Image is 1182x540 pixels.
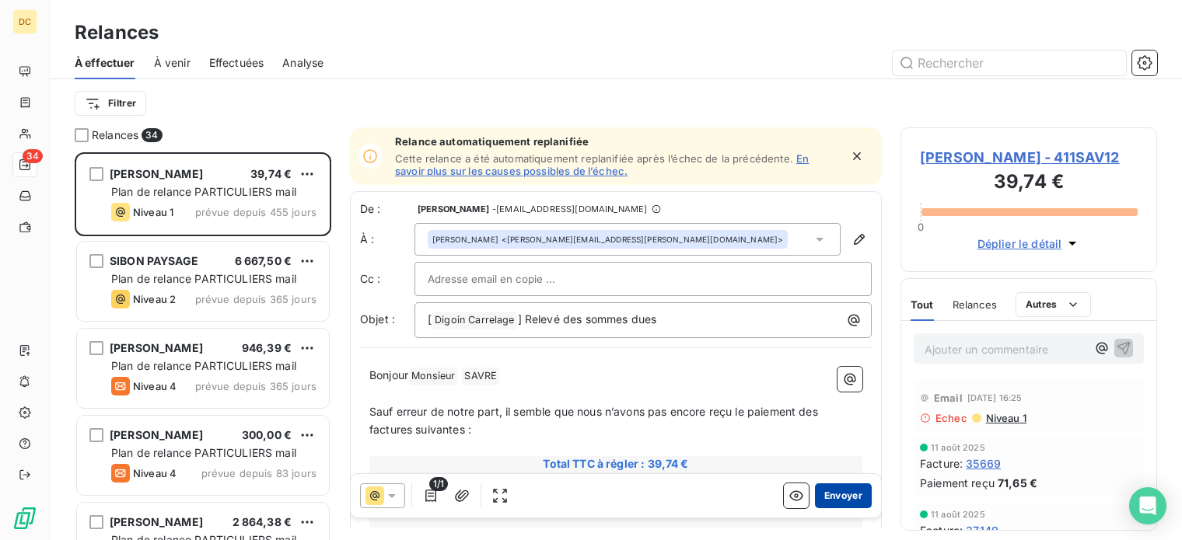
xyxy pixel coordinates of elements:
[75,55,135,71] span: À effectuer
[360,312,395,326] span: Objet :
[984,412,1026,424] span: Niveau 1
[920,475,995,491] span: Paiement reçu
[432,234,783,245] div: <[PERSON_NAME][EMAIL_ADDRESS][PERSON_NAME][DOMAIN_NAME]>
[110,341,203,354] span: [PERSON_NAME]
[110,428,203,441] span: [PERSON_NAME]
[201,467,316,479] span: prévue depuis 83 jours
[209,55,264,71] span: Effectuées
[110,167,203,180] span: [PERSON_NAME]
[111,185,296,198] span: Plan de relance PARTICULIERS mail
[920,522,963,538] span: Facture :
[369,405,821,436] span: Sauf erreur de notre part, il semble que nous n’avons pas encore reçu le paiement des factures su...
[920,168,1138,199] h3: 39,74 €
[133,293,176,305] span: Niveau 2
[462,368,499,385] span: SAVRE
[395,152,793,165] span: Cette relance a été automatiquement replanifiée après l’échec de la précédente.
[154,55,191,71] span: À venir
[133,380,177,392] span: Niveau 4
[429,477,448,491] span: 1/1
[998,475,1037,491] span: 71,65 €
[935,412,967,424] span: Echec
[428,267,595,291] input: Adresse email en copie ...
[75,152,331,540] div: grid
[432,312,516,329] span: Digoin Carrelage
[111,359,296,372] span: Plan de relance PARTICULIERS mail
[1016,292,1091,317] button: Autres
[110,515,203,528] span: [PERSON_NAME]
[418,204,489,214] span: [PERSON_NAME]
[409,368,457,385] span: Monsieur
[893,51,1126,75] input: Rechercher
[372,456,860,472] span: Total TTC à régler : 39,74 €
[432,234,498,245] span: [PERSON_NAME]
[967,393,1023,402] span: [DATE] 16:25
[931,510,985,519] span: 11 août 2025
[282,55,323,71] span: Analyse
[977,235,1062,252] span: Déplier le détail
[92,127,138,143] span: Relances
[966,522,998,538] span: 37149
[966,455,1001,472] span: 35669
[492,204,647,214] span: - [EMAIL_ADDRESS][DOMAIN_NAME]
[75,19,159,47] h3: Relances
[395,152,809,177] a: En savoir plus sur les causes possibles de l’échec.
[195,206,316,218] span: prévue depuis 455 jours
[369,368,408,381] span: Bonjour
[195,380,316,392] span: prévue depuis 365 jours
[360,232,414,247] label: À :
[920,455,963,472] span: Facture :
[518,312,657,326] span: ] Relevé des sommes dues
[931,443,985,452] span: 11 août 2025
[235,254,292,267] span: 6 667,50 €
[75,91,146,116] button: Filtrer
[242,428,292,441] span: 300,00 €
[973,235,1086,253] button: Déplier le détail
[111,272,296,285] span: Plan de relance PARTICULIERS mail
[250,167,292,180] span: 39,74 €
[23,149,43,163] span: 34
[133,206,173,218] span: Niveau 1
[1129,487,1166,524] div: Open Intercom Messenger
[12,506,37,531] img: Logo LeanPay
[428,312,432,326] span: [
[133,467,177,479] span: Niveau 4
[242,341,292,354] span: 946,39 €
[233,515,292,528] span: 2 864,38 €
[142,128,162,142] span: 34
[360,201,414,217] span: De :
[920,147,1138,168] span: [PERSON_NAME] - 411SAV12
[195,293,316,305] span: prévue depuis 365 jours
[111,446,296,459] span: Plan de relance PARTICULIERS mail
[934,392,963,404] span: Email
[953,298,997,311] span: Relances
[110,254,198,267] span: SIBON PAYSAGE
[12,9,37,34] div: DC
[395,135,840,148] span: Relance automatiquement replanifiée
[360,271,414,287] label: Cc :
[911,298,934,311] span: Tout
[918,221,924,233] span: 0
[815,483,872,508] button: Envoyer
